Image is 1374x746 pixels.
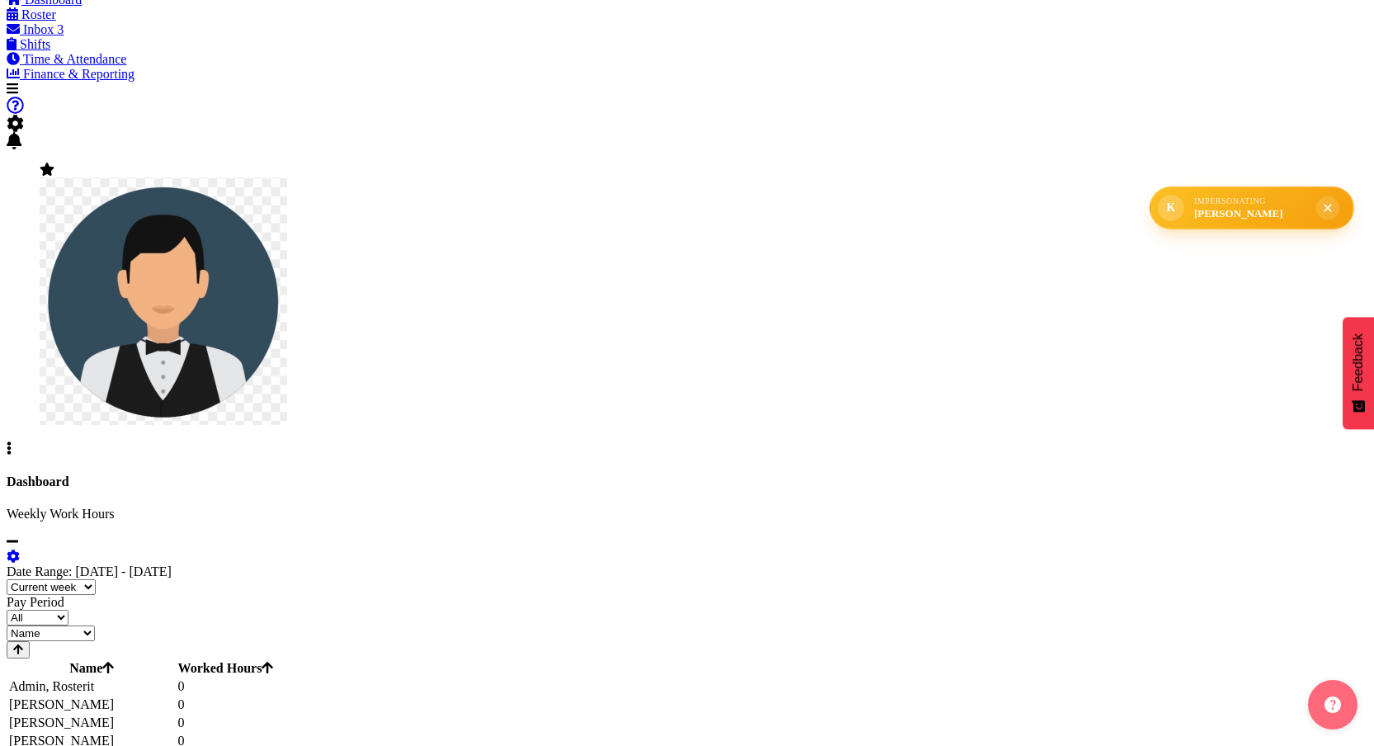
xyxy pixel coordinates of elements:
[8,715,176,731] td: [PERSON_NAME]
[8,696,176,713] td: [PERSON_NAME]
[23,52,127,66] span: Time & Attendance
[20,37,50,51] span: Shifts
[1324,696,1341,713] img: help-xxl-2.png
[178,715,185,729] span: 0
[57,22,64,36] span: 3
[1194,207,1306,220] div: [PERSON_NAME]
[7,475,1367,489] h4: Dashboard
[178,697,185,711] span: 0
[1167,201,1176,215] span: K
[178,679,185,693] span: 0
[178,661,274,675] span: Worked Hours
[1343,317,1374,429] button: Feedback - Show survey
[7,22,64,36] a: Inbox 3
[23,67,135,81] span: Finance & Reporting
[7,564,172,578] label: Date Range: [DATE] - [DATE]
[40,177,287,425] img: wu-kevin5aaed71ed01d5805973613cd15694a89.png
[7,595,64,609] label: Pay Period
[7,7,56,21] a: Roster
[7,52,126,66] a: Time & Attendance
[7,37,50,51] a: Shifts
[1316,196,1339,220] button: Stop impersonation
[21,7,56,21] span: Roster
[23,22,54,36] span: Inbox
[8,678,176,695] td: Admin, Rosterit
[7,507,1367,522] p: Weekly Work Hours
[1194,196,1306,205] div: Impersonating
[7,67,135,81] a: Finance & Reporting
[7,550,20,564] a: settings
[7,535,18,549] a: minimize
[1351,333,1366,391] span: Feedback
[69,661,114,675] span: Name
